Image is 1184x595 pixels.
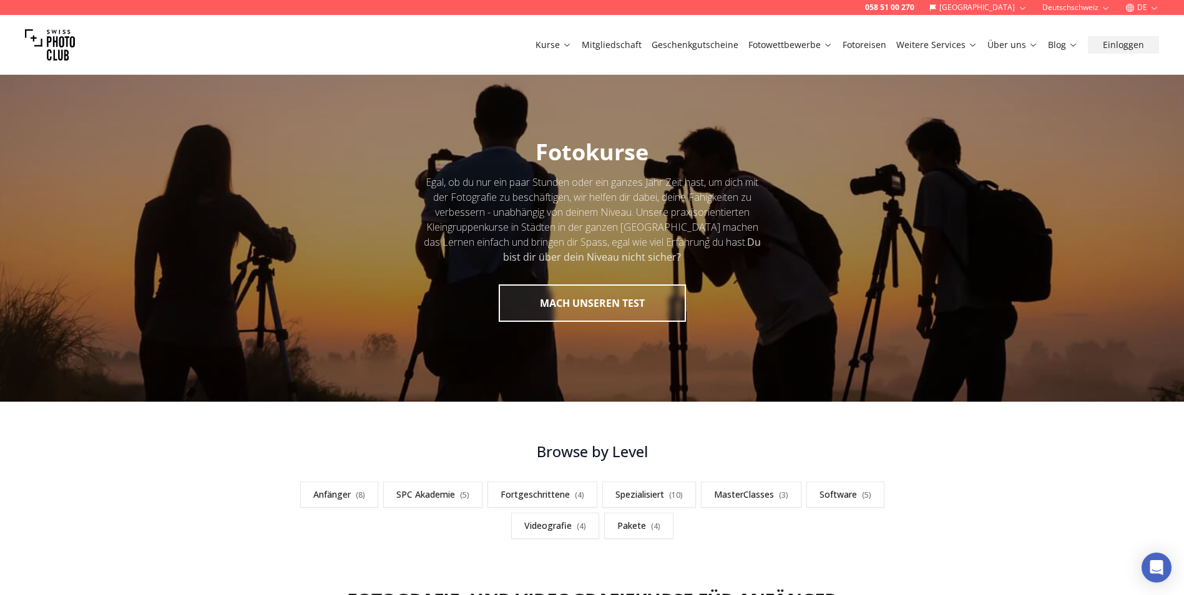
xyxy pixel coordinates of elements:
span: ( 4 ) [577,521,586,531]
a: Videografie(4) [511,513,599,539]
a: Mitgliedschaft [582,39,642,51]
span: ( 5 ) [862,490,871,500]
a: Über uns [987,39,1038,51]
button: Geschenkgutscheine [647,36,743,54]
button: Fotowettbewerbe [743,36,838,54]
div: Open Intercom Messenger [1142,553,1172,583]
a: Fotowettbewerbe [748,39,833,51]
button: Über uns [982,36,1043,54]
a: Anfänger(8) [300,481,378,508]
a: Fortgeschrittene(4) [487,481,597,508]
a: SPC Akademie(5) [383,481,482,508]
button: Mitgliedschaft [577,36,647,54]
a: Weitere Services [896,39,977,51]
button: Blog [1043,36,1083,54]
button: MACH UNSEREN TEST [499,284,686,322]
button: Kurse [531,36,577,54]
a: Pakete(4) [604,513,673,539]
a: MasterClasses(3) [701,481,801,508]
span: Fotokurse [536,137,648,167]
button: Einloggen [1088,36,1159,54]
a: Spezialisiert(10) [602,481,696,508]
h3: Browse by Level [283,442,902,462]
span: ( 10 ) [669,490,683,500]
div: Egal, ob du nur ein paar Stunden oder ein ganzes Jahr Zeit hast, um dich mit der Fotografie zu be... [423,175,762,264]
a: 058 51 00 270 [865,2,914,12]
span: ( 3 ) [779,490,788,500]
span: ( 5 ) [460,490,469,500]
button: Weitere Services [891,36,982,54]
span: ( 8 ) [356,490,365,500]
a: Fotoreisen [843,39,886,51]
a: Software(5) [806,481,884,508]
button: Fotoreisen [838,36,891,54]
span: ( 4 ) [651,521,660,531]
a: Geschenkgutscheine [652,39,738,51]
a: Blog [1048,39,1078,51]
span: ( 4 ) [575,490,584,500]
img: Swiss photo club [25,20,75,70]
a: Kurse [536,39,572,51]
